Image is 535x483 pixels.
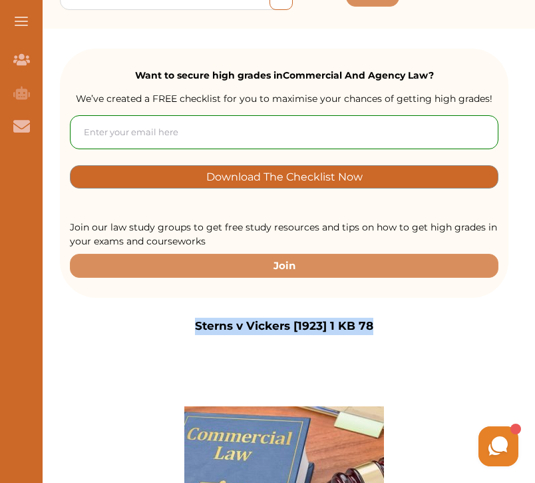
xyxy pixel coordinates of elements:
input: Enter your email here [70,115,498,149]
button: Join [70,254,498,277]
p: Sterns v Vickers [1923] 1 KB 78 [195,318,373,335]
strong: Want to secure high grades in Commercial And Agency Law ? [135,69,434,81]
button: [object Object] [70,165,498,189]
span: We’ve created a FREE checklist for you to maximise your chances of getting high grades! [76,93,492,105]
iframe: HelpCrunch [216,423,522,470]
p: Join our law study groups to get free study resources and tips on how to get high grades in your ... [70,221,498,248]
p: Download The Checklist Now [206,169,363,185]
